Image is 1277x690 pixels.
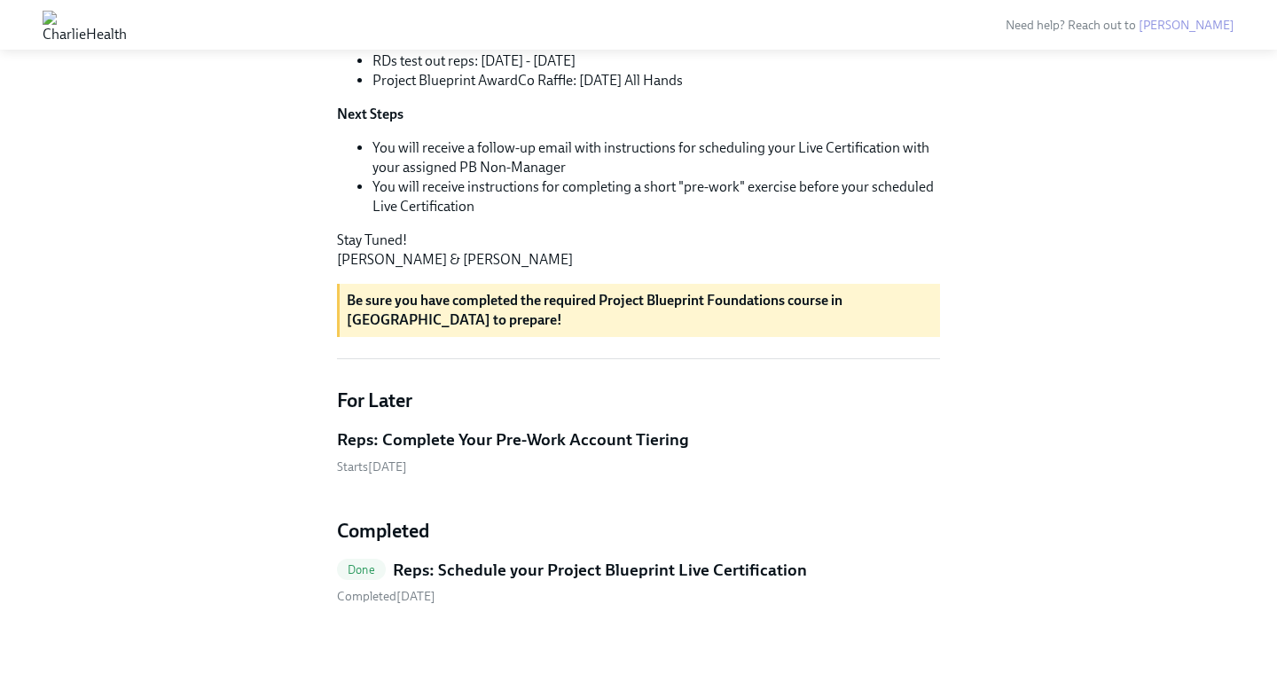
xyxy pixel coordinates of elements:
strong: Next Steps [337,106,403,122]
h5: Reps: Complete Your Pre-Work Account Tiering [337,428,689,451]
img: CharlieHealth [43,11,127,39]
span: Done [337,563,386,576]
li: RDs test out reps: [DATE] - [DATE] [372,51,940,71]
a: Reps: Complete Your Pre-Work Account TieringStarts[DATE] [337,428,940,475]
p: Stay Tuned! [PERSON_NAME] & [PERSON_NAME] [337,231,940,270]
li: Project Blueprint AwardCo Raffle: [DATE] All Hands [372,71,940,90]
span: Need help? Reach out to [1006,18,1234,33]
li: You will receive instructions for completing a short "pre-work" exercise before your scheduled Li... [372,177,940,216]
span: Monday, August 25th 2025, 10:23 am [337,589,435,604]
li: You will receive a follow-up email with instructions for scheduling your Live Certification with ... [372,138,940,177]
h4: Completed [337,518,940,545]
h4: For Later [337,388,940,414]
h5: Reps: Schedule your Project Blueprint Live Certification [393,559,807,582]
a: [PERSON_NAME] [1139,18,1234,33]
span: Monday, September 1st 2025, 12:00 pm [337,459,407,474]
a: DoneReps: Schedule your Project Blueprint Live Certification Completed[DATE] [337,559,940,606]
strong: Be sure you have completed the required Project Blueprint Foundations course in [GEOGRAPHIC_DATA]... [347,292,842,328]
